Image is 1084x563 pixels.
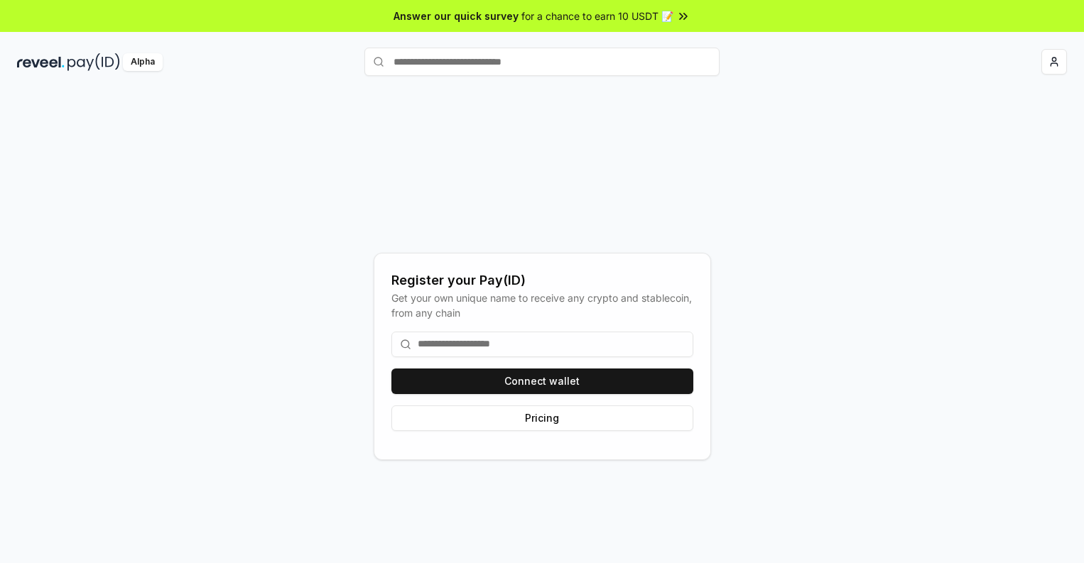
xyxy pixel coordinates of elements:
span: for a chance to earn 10 USDT 📝 [521,9,673,23]
span: Answer our quick survey [394,9,519,23]
img: reveel_dark [17,53,65,71]
button: Pricing [391,405,693,431]
div: Register your Pay(ID) [391,270,693,290]
div: Get your own unique name to receive any crypto and stablecoin, from any chain [391,290,693,320]
div: Alpha [123,53,163,71]
button: Connect wallet [391,368,693,394]
img: pay_id [67,53,120,71]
